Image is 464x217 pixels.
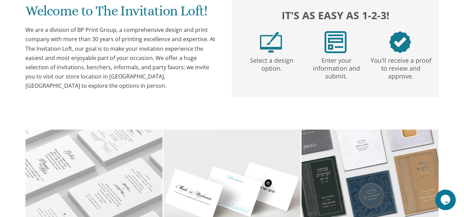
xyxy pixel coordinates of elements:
p: Select a design option. [241,53,303,72]
h2: It's as easy as 1-2-3! [239,8,432,23]
img: step1.png [260,31,282,53]
p: Enter your information and submit. [305,53,367,80]
h1: Welcome to The Invitation Loft! [25,3,219,24]
img: step3.png [389,31,411,53]
img: step2.png [325,31,347,53]
p: You'll receive a proof to review and approve. [370,53,432,80]
div: We are a division of BP Print Group, a comprehensive design and print company with more than 30 y... [25,25,219,91]
iframe: chat widget [435,190,457,210]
